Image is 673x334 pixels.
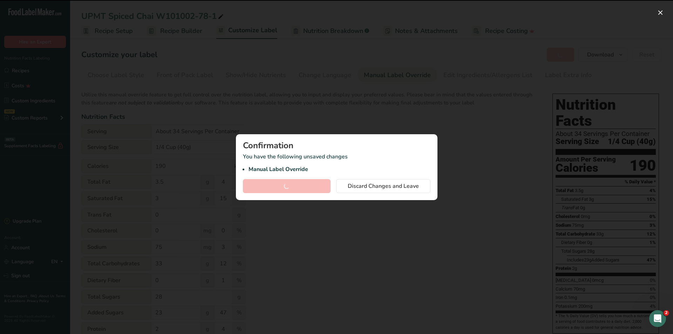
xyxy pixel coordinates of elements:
[348,182,419,190] span: Discard Changes and Leave
[249,165,430,173] li: Manual Label Override
[664,310,669,316] span: 2
[243,152,430,173] p: You have the following unsaved changes
[243,141,430,150] div: Confirmation
[336,179,430,193] button: Discard Changes and Leave
[649,310,666,327] iframe: Intercom live chat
